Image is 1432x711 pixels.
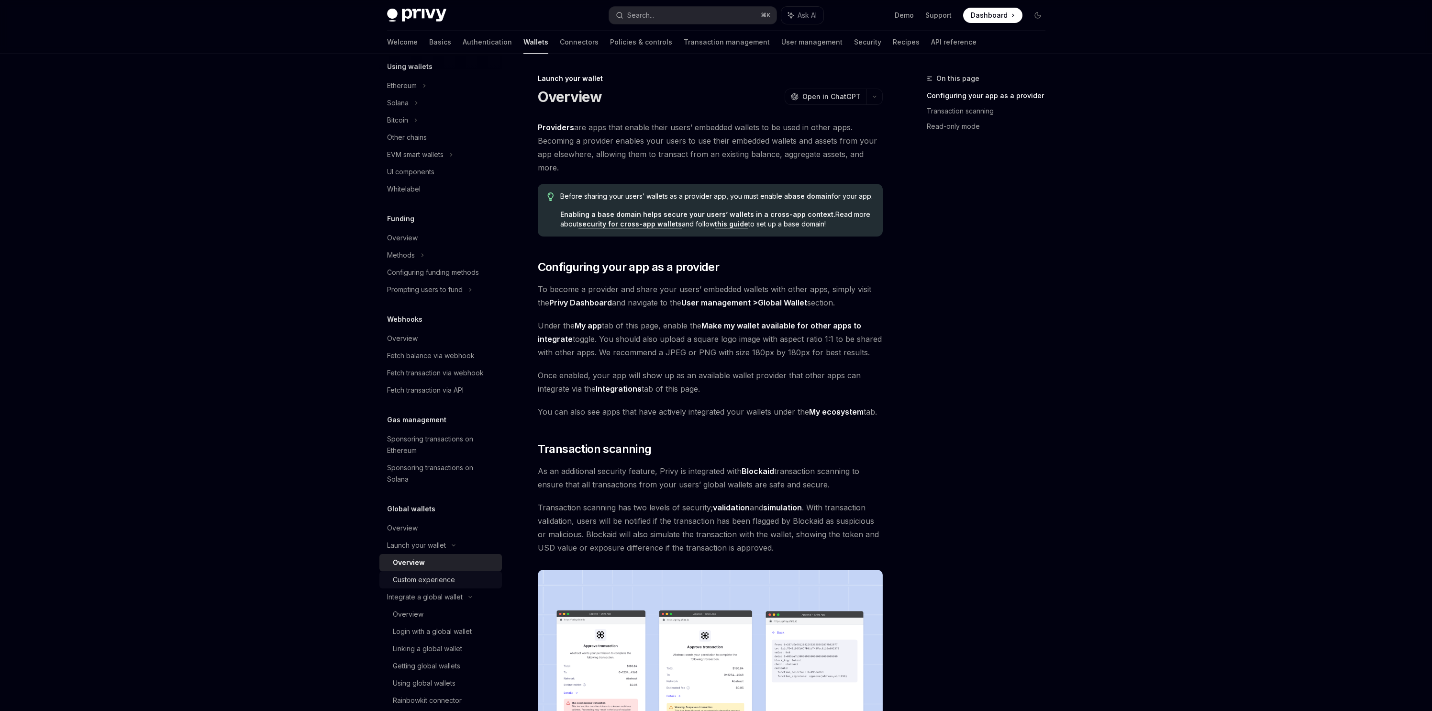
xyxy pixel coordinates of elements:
[578,220,682,228] a: security for cross-app wallets
[538,464,883,491] span: As an additional security feature, Privy is integrated with transaction scanning to ensure that a...
[387,149,444,160] div: EVM smart wallets
[387,350,475,361] div: Fetch balance via webhook
[523,31,548,54] a: Wallets
[538,405,883,418] span: You can also see apps that have actively integrated your wallets under the tab.
[379,430,502,459] a: Sponsoring transactions on Ethereum
[549,298,612,307] strong: Privy Dashboard
[809,407,864,417] strong: My ecosystem
[393,643,462,655] div: Linking a global wallet
[463,31,512,54] a: Authentication
[387,503,435,515] h5: Global wallets
[560,210,835,218] strong: Enabling a base domain helps secure your users’ wallets in a cross-app context.
[387,31,418,54] a: Welcome
[379,129,502,146] a: Other chains
[538,282,883,309] span: To become a provider and share your users’ embedded wallets with other apps, simply visit the and...
[758,298,807,308] a: Global Wallet
[538,319,883,359] span: Under the tab of this page, enable the toggle. You should also upload a square logo image with as...
[379,640,502,657] a: Linking a global wallet
[429,31,451,54] a: Basics
[927,103,1053,119] a: Transaction scanning
[560,210,873,229] span: Read more about and follow to set up a base domain!
[538,88,602,105] h1: Overview
[393,574,455,586] div: Custom experience
[387,114,408,126] div: Bitcoin
[560,31,599,54] a: Connectors
[393,660,460,672] div: Getting global wallets
[854,31,881,54] a: Security
[387,314,422,325] h5: Webhooks
[379,623,502,640] a: Login with a global wallet
[596,384,642,394] strong: Integrations
[809,407,864,417] a: My ecosystem
[781,7,823,24] button: Ask AI
[379,459,502,488] a: Sponsoring transactions on Solana
[715,220,748,228] a: this guide
[713,503,750,512] strong: validation
[538,441,652,457] span: Transaction scanning
[387,414,446,426] h5: Gas management
[538,123,574,132] strong: Providers
[379,364,502,382] a: Fetch transaction via webhook
[963,8,1022,23] a: Dashboard
[387,232,418,244] div: Overview
[763,503,802,512] strong: simulation
[927,88,1053,103] a: Configuring your app as a provider
[798,11,817,20] span: Ask AI
[379,264,502,281] a: Configuring funding methods
[538,369,883,395] span: Once enabled, your app will show up as an available wallet provider that other apps can integrate...
[379,606,502,623] a: Overview
[393,557,425,568] div: Overview
[547,192,554,201] svg: Tip
[379,675,502,692] a: Using global wallets
[387,284,463,295] div: Prompting users to fund
[387,591,463,603] div: Integrate a global wallet
[538,321,861,344] strong: Make my wallet available for other apps to integrate
[560,192,873,201] span: Before sharing your users’ wallets as a provider app, you must enable a for your app.
[393,677,455,689] div: Using global wallets
[379,554,502,571] a: Overview
[538,121,883,174] span: are apps that enable their users’ embedded wallets to be used in other apps. Becoming a provider ...
[393,609,423,620] div: Overview
[927,119,1053,134] a: Read-only mode
[610,31,672,54] a: Policies & controls
[931,31,977,54] a: API reference
[387,166,434,178] div: UI components
[379,163,502,181] a: UI components
[379,519,502,537] a: Overview
[379,571,502,588] a: Custom experience
[379,347,502,364] a: Fetch balance via webhook
[575,321,602,331] a: My app
[387,97,409,109] div: Solana
[387,183,421,195] div: Whitelabel
[387,462,496,485] div: Sponsoring transactions on Solana
[925,11,952,20] a: Support
[538,260,720,275] span: Configuring your app as a provider
[627,10,654,21] div: Search...
[802,92,861,102] span: Open in ChatGPT
[387,384,464,396] div: Fetch transaction via API
[379,181,502,198] a: Whitelabel
[387,540,446,551] div: Launch your wallet
[538,501,883,554] span: Transaction scanning has two levels of security; and . With transaction validation, users will be...
[761,11,771,19] span: ⌘ K
[781,31,843,54] a: User management
[387,80,417,91] div: Ethereum
[379,657,502,675] a: Getting global wallets
[1030,8,1045,23] button: Toggle dark mode
[575,321,602,330] strong: My app
[387,333,418,344] div: Overview
[387,249,415,261] div: Methods
[387,213,414,225] h5: Funding
[971,11,1008,20] span: Dashboard
[387,9,446,22] img: dark logo
[387,522,418,534] div: Overview
[893,31,920,54] a: Recipes
[538,74,883,83] div: Launch your wallet
[379,330,502,347] a: Overview
[393,695,462,706] div: Rainbowkit connector
[387,267,479,278] div: Configuring funding methods
[785,89,866,105] button: Open in ChatGPT
[609,7,777,24] button: Search...⌘K
[936,73,979,84] span: On this page
[788,192,832,200] strong: base domain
